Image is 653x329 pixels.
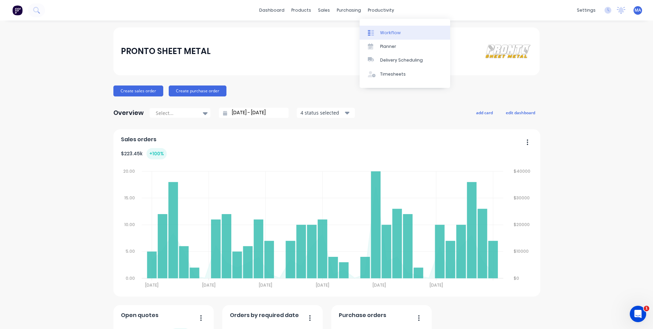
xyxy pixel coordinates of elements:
tspan: 15.00 [124,195,135,201]
div: sales [315,5,333,15]
div: purchasing [333,5,364,15]
tspan: $10000 [514,249,529,254]
tspan: [DATE] [259,282,272,288]
tspan: $30000 [514,195,530,201]
button: 4 status selected [297,108,355,118]
a: Delivery Scheduling [360,53,450,67]
button: Create purchase order [169,85,226,96]
tspan: $0 [514,275,520,281]
div: 4 status selected [301,109,344,116]
div: settings [573,5,599,15]
tspan: $20000 [514,222,530,227]
button: add card [472,108,497,117]
div: Timesheets [380,71,406,77]
span: Open quotes [121,311,158,319]
tspan: 5.00 [126,249,135,254]
tspan: [DATE] [202,282,216,288]
div: productivity [364,5,398,15]
div: products [288,5,315,15]
tspan: 10.00 [124,222,135,227]
span: Orders by required date [230,311,299,319]
div: Overview [113,106,144,120]
tspan: [DATE] [316,282,329,288]
a: dashboard [256,5,288,15]
button: edit dashboard [501,108,540,117]
a: Planner [360,40,450,53]
span: 1 [644,306,649,311]
span: Purchase orders [339,311,386,319]
div: Planner [380,43,396,50]
img: PRONTO SHEET METAL [484,44,532,59]
div: + 100 % [147,148,167,159]
tspan: $40000 [514,168,531,174]
tspan: [DATE] [145,282,158,288]
a: Workflow [360,26,450,39]
div: PRONTO SHEET METAL [121,44,211,58]
div: Workflow [380,30,401,36]
a: Timesheets [360,67,450,81]
tspan: [DATE] [430,282,443,288]
img: Factory [12,5,23,15]
span: MA [635,7,641,13]
span: Sales orders [121,135,156,144]
button: Create sales order [113,85,163,96]
iframe: Intercom live chat [630,306,646,322]
tspan: 0.00 [126,275,135,281]
tspan: [DATE] [373,282,386,288]
tspan: 20.00 [123,168,135,174]
div: $ 223.45k [121,148,167,159]
div: Delivery Scheduling [380,57,423,63]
